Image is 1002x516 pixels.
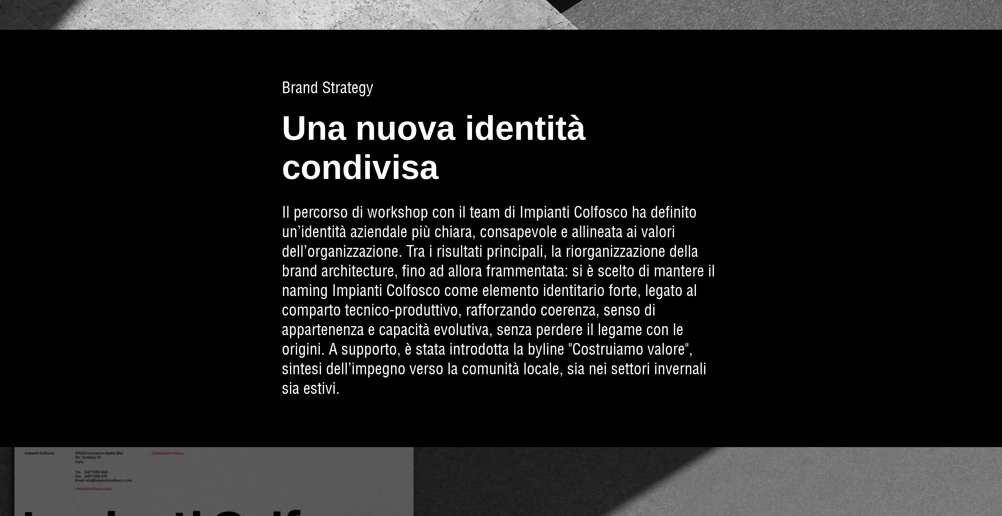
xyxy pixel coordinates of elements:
[535,108,546,148] span: t
[372,148,391,187] span: v
[303,79,310,97] span: n
[282,79,290,97] span: B
[331,79,335,97] span: t
[355,108,376,148] span: n
[296,79,303,97] span: a
[514,108,535,148] span: n
[567,108,586,148] span: à
[555,108,567,148] span: t
[306,108,327,148] span: n
[420,148,438,187] span: a
[418,108,436,148] span: v
[474,108,495,148] span: d
[376,108,397,148] span: u
[290,79,296,97] span: r
[322,79,331,97] span: S
[310,79,318,97] span: d
[366,79,373,97] span: y
[436,108,455,148] span: a
[321,148,342,187] span: n
[301,148,321,187] span: o
[546,108,555,148] span: i
[401,148,420,187] span: s
[391,148,401,187] span: i
[397,108,418,148] span: o
[465,108,474,148] span: i
[495,108,514,148] span: e
[347,79,351,97] span: t
[351,79,359,97] span: e
[340,79,347,97] span: a
[282,202,720,398] p: Il percorso di workshop con il team di Impianti Colfosco ha definito un’identità aziendale più ch...
[335,79,340,97] span: r
[342,148,363,187] span: d
[282,108,306,148] span: U
[363,148,372,187] span: i
[359,79,366,97] span: g
[327,108,346,148] span: a
[282,148,301,187] span: c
